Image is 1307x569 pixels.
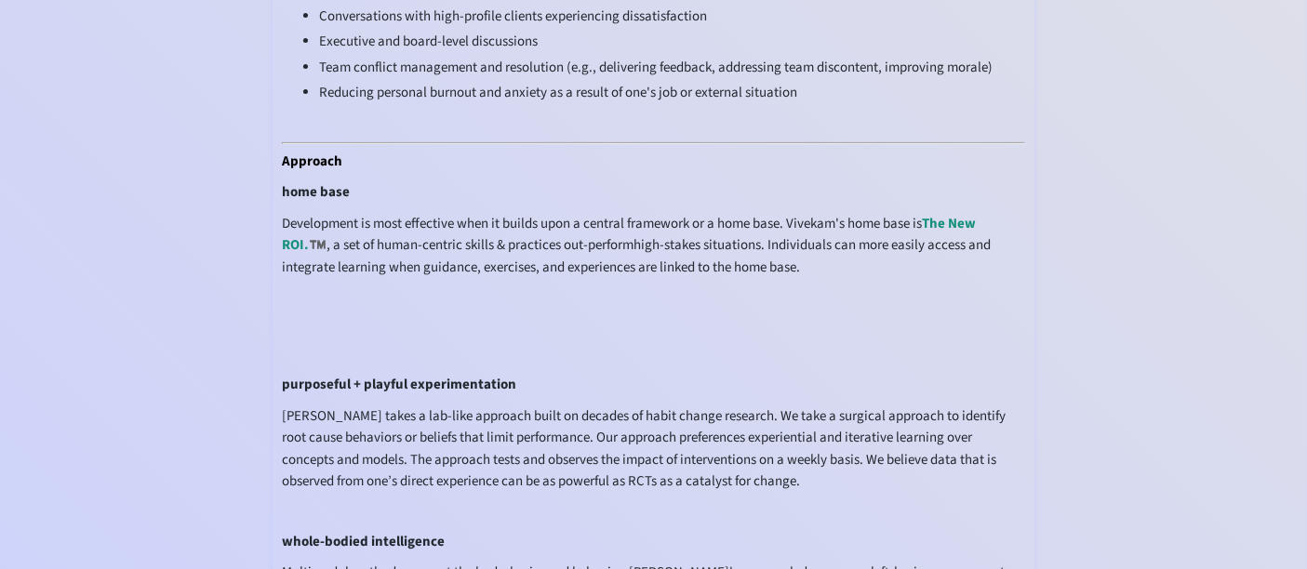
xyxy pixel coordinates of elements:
[282,182,350,202] strong: home base
[282,532,445,551] strong: whole-bodied intelligence
[282,235,991,277] span: high-stakes situations. Individuals can more easily access and integrate learning when guidance, ...
[282,406,1006,492] span: [PERSON_NAME] takes a lab-like approach built on decades of habit change research. We take a surg...
[319,32,538,51] span: Executive and board-level discussions
[319,58,993,77] span: Team conflict management and resolution (e.g., delivering feedback, addressing team discontent, i...
[319,7,707,26] span: Conversations with high-profile clients experiencing dissatisfaction
[319,83,797,102] span: Reducing personal burnout and anxiety as a result of one's job or external situation
[282,214,976,256] span: Development is most effective when it builds upon a central framework or a home base. Vivekam's h...
[282,375,516,394] strong: purposeful + playful experimentation
[282,152,342,171] strong: Approach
